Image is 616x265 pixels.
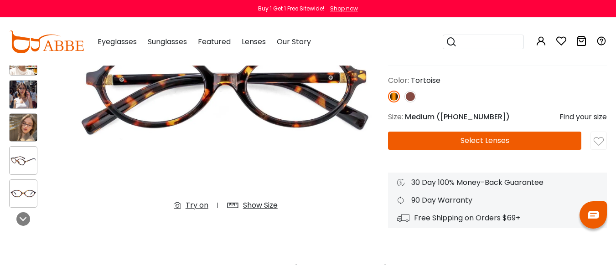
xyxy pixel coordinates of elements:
[440,112,506,122] span: [PHONE_NUMBER]
[326,5,358,12] a: Shop now
[397,213,598,224] div: Free Shipping on Orders $69+
[588,211,599,219] img: chat
[10,153,37,167] img: Knowledge Tortoise Acetate Eyeglasses , UniversalBridgeFit Frames from ABBE Glasses
[198,36,231,47] span: Featured
[186,200,208,211] div: Try on
[397,195,598,206] div: 90 Day Warranty
[388,132,581,150] button: Select Lenses
[397,177,598,188] div: 30 Day 100% Money-Back Guarantee
[330,5,358,13] div: Shop now
[388,75,409,86] span: Color:
[10,114,37,141] img: Knowledge Tortoise Acetate Eyeglasses , UniversalBridgeFit Frames from ABBE Glasses
[10,81,37,108] img: Knowledge Tortoise Acetate Eyeglasses , UniversalBridgeFit Frames from ABBE Glasses
[559,112,607,122] div: Find your size
[388,112,403,122] span: Size:
[9,31,84,53] img: abbeglasses.com
[10,187,37,200] img: Knowledge Tortoise Acetate Eyeglasses , UniversalBridgeFit Frames from ABBE Glasses
[243,200,278,211] div: Show Size
[594,137,604,147] img: like
[98,36,137,47] span: Eyeglasses
[405,112,510,122] span: Medium ( )
[411,75,440,86] span: Tortoise
[258,5,324,13] div: Buy 1 Get 1 Free Sitewide!
[277,36,311,47] span: Our Story
[148,36,187,47] span: Sunglasses
[242,36,266,47] span: Lenses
